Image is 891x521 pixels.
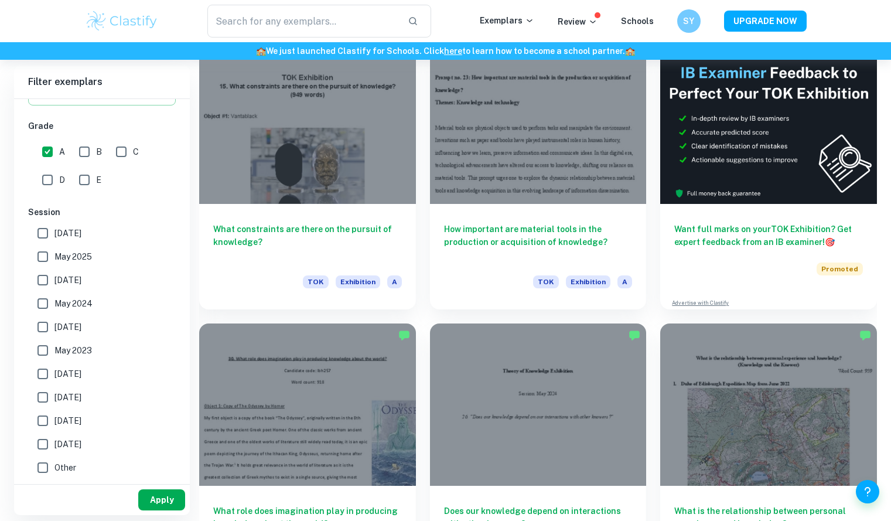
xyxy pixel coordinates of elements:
a: Advertise with Clastify [672,299,729,307]
h6: We just launched Clastify for Schools. Click to learn how to become a school partner. [2,45,889,57]
span: 🎯 [825,237,835,247]
img: Clastify logo [85,9,159,33]
span: [DATE] [54,227,81,240]
h6: Grade [28,120,176,132]
span: [DATE] [54,438,81,451]
span: A [617,275,632,288]
h6: Filter exemplars [14,66,190,98]
span: B [96,145,102,158]
h6: How important are material tools in the production or acquisition of knowledge? [444,223,633,261]
span: 🏫 [625,46,635,56]
a: here [444,46,462,56]
img: Marked [859,329,871,341]
span: A [387,275,402,288]
h6: What constraints are there on the pursuit of knowledge? [213,223,402,261]
a: Schools [621,16,654,26]
input: Search for any exemplars... [207,5,399,38]
span: D [59,173,65,186]
span: A [59,145,65,158]
span: [DATE] [54,321,81,333]
img: Marked [629,329,640,341]
span: Other [54,461,76,474]
span: C [133,145,139,158]
h6: SY [682,15,695,28]
img: Marked [398,329,410,341]
button: SY [677,9,701,33]
a: Want full marks on yourTOK Exhibition? Get expert feedback from an IB examiner!PromotedAdvertise ... [660,42,877,309]
span: [DATE] [54,414,81,427]
a: What constraints are there on the pursuit of knowledge?TOKExhibitionA [199,42,416,309]
span: TOK [533,275,559,288]
span: May 2025 [54,250,92,263]
span: May 2024 [54,297,93,310]
a: How important are material tools in the production or acquisition of knowledge?TOKExhibitionA [430,42,647,309]
p: Review [558,15,598,28]
h6: Session [28,206,176,219]
p: Exemplars [480,14,534,27]
button: UPGRADE NOW [724,11,807,32]
span: [DATE] [54,274,81,287]
span: [DATE] [54,367,81,380]
h6: Want full marks on your TOK Exhibition ? Get expert feedback from an IB examiner! [674,223,863,248]
button: Apply [138,489,185,510]
span: Exhibition [336,275,380,288]
span: TOK [303,275,329,288]
span: Exhibition [566,275,610,288]
span: [DATE] [54,391,81,404]
span: E [96,173,101,186]
button: Help and Feedback [856,480,879,503]
img: Thumbnail [660,42,877,204]
span: May 2023 [54,344,92,357]
span: Promoted [817,263,863,275]
span: 🏫 [256,46,266,56]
